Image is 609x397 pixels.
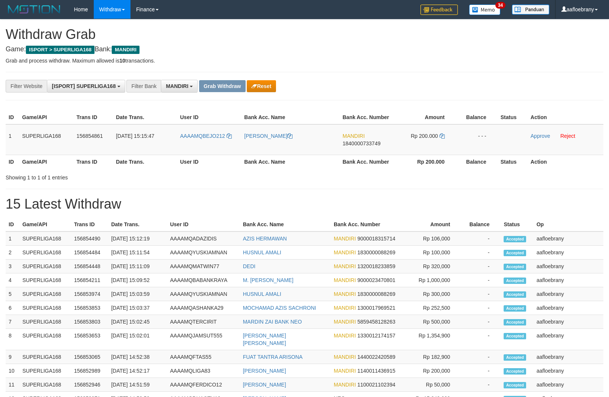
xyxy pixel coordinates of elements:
span: Copy 1330012174157 to clipboard [357,333,395,339]
td: Rp 182,900 [403,350,462,364]
td: [DATE] 15:02:01 [108,329,167,350]
td: Rp 300,000 [403,287,462,301]
td: - [461,329,501,350]
th: ID [6,110,19,124]
img: MOTION_logo.png [6,4,63,15]
td: 8 [6,329,19,350]
span: MANDIRI [334,236,356,242]
td: Rp 50,000 [403,378,462,392]
td: SUPERLIGA168 [19,231,71,246]
td: aafloebrany [534,364,603,378]
th: Bank Acc. Name [241,110,339,124]
td: 156853853 [71,301,108,315]
td: SUPERLIGA168 [19,364,71,378]
td: [DATE] 15:12:19 [108,231,167,246]
td: aafloebrany [534,378,603,392]
td: aafloebrany [534,260,603,273]
td: AAAAMQLIGA83 [167,364,240,378]
td: SUPERLIGA168 [19,124,73,155]
td: 1 [6,231,19,246]
td: AAAAMQJAMSUT555 [167,329,240,350]
td: aafloebrany [534,315,603,329]
span: Copy 1830000088269 to clipboard [357,291,395,297]
span: Rp 200.000 [411,133,438,139]
span: Copy 1140011436915 to clipboard [357,368,395,374]
span: MANDIRI [334,382,356,388]
span: MANDIRI [334,263,356,269]
th: User ID [177,110,241,124]
span: ISPORT > SUPERLIGA168 [26,46,94,54]
th: Status [498,110,528,124]
a: AAAAMQBEJO212 [180,133,232,139]
th: ID [6,218,19,231]
p: Grab and process withdraw. Maximum allowed is transactions. [6,57,603,64]
td: AAAAMQADAZIDIS [167,231,240,246]
span: Accepted [504,278,526,284]
td: 156854211 [71,273,108,287]
td: SUPERLIGA168 [19,378,71,392]
button: [ISPORT] SUPERLIGA168 [47,80,125,93]
td: 1 [6,124,19,155]
td: Rp 500,000 [403,315,462,329]
th: Status [498,155,528,169]
span: 156854861 [76,133,103,139]
td: 156854490 [71,231,108,246]
a: [PERSON_NAME] [PERSON_NAME] [243,333,286,346]
td: aafloebrany [534,231,603,246]
th: Rp 200.000 [393,155,456,169]
td: 156853065 [71,350,108,364]
a: MARDIN ZAI BANK NEO [243,319,302,325]
span: [ISPORT] SUPERLIGA168 [52,83,115,89]
th: Amount [403,218,462,231]
span: Copy 1320018233859 to clipboard [357,263,395,269]
th: Date Trans. [113,110,177,124]
a: [PERSON_NAME] [244,133,292,139]
th: Bank Acc. Number [331,218,403,231]
td: 10 [6,364,19,378]
td: 156853653 [71,329,108,350]
img: Feedback.jpg [420,4,458,15]
th: Bank Acc. Number [340,155,393,169]
td: AAAAMQMATWIN77 [167,260,240,273]
a: Copy 200000 to clipboard [439,133,445,139]
td: Rp 1,000,000 [403,273,462,287]
td: 156852989 [71,364,108,378]
button: MANDIRI [161,80,198,93]
td: - [461,378,501,392]
td: SUPERLIGA168 [19,301,71,315]
td: 4 [6,273,19,287]
span: MANDIRI [334,354,356,360]
td: [DATE] 15:03:59 [108,287,167,301]
div: Showing 1 to 1 of 1 entries [6,171,248,181]
th: Status [501,218,533,231]
div: Filter Bank [126,80,161,93]
h1: Withdraw Grab [6,27,603,42]
a: MOCHAMAD AZIS SACHRONI [243,305,316,311]
td: AAAAMQBABANKRAYA [167,273,240,287]
td: AAAAMQYUSKIAMNAN [167,287,240,301]
td: SUPERLIGA168 [19,329,71,350]
th: ID [6,155,19,169]
td: 9 [6,350,19,364]
a: Approve [531,133,550,139]
span: MANDIRI [334,333,356,339]
a: M. [PERSON_NAME] [243,277,294,283]
th: Trans ID [73,155,113,169]
th: Action [528,110,603,124]
a: FUAT TANTRA ARISONA [243,354,303,360]
img: panduan.png [512,4,549,15]
td: SUPERLIGA168 [19,350,71,364]
img: Button%20Memo.svg [469,4,501,15]
td: 2 [6,246,19,260]
td: SUPERLIGA168 [19,287,71,301]
th: Amount [393,110,456,124]
td: 156853974 [71,287,108,301]
span: AAAAMQBEJO212 [180,133,225,139]
span: Copy 1100021102394 to clipboard [357,382,395,388]
th: Bank Acc. Name [241,155,339,169]
span: Copy 5859458128263 to clipboard [357,319,395,325]
td: 5 [6,287,19,301]
span: Accepted [504,250,526,256]
td: [DATE] 15:09:52 [108,273,167,287]
td: aafloebrany [534,287,603,301]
